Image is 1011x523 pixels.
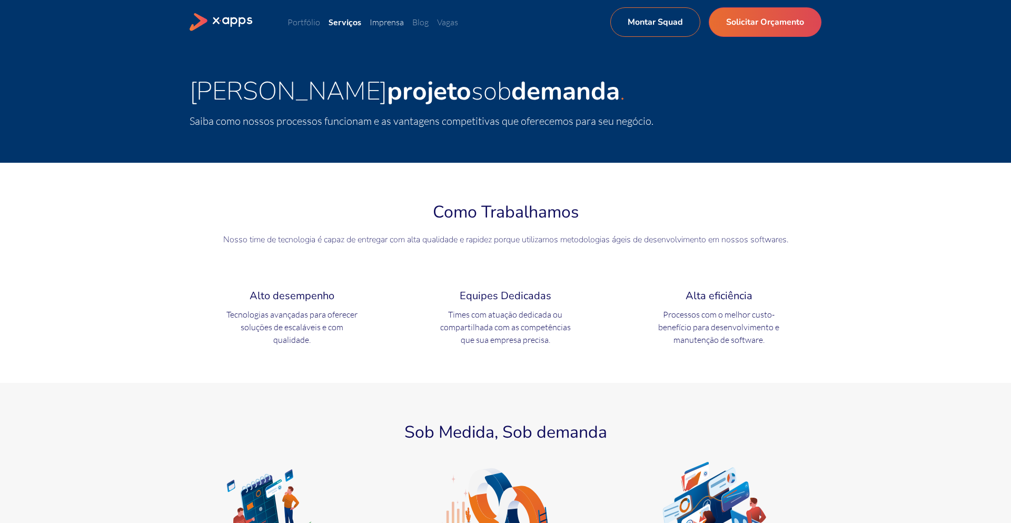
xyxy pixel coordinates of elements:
strong: projeto [387,74,471,108]
a: Serviços [329,17,361,27]
p: Tecnologias avançadas para oferecer soluções de escaláveis e com qualidade. [226,308,358,346]
p: Times com atuação dedicada ou compartilhada com as competências que sua empresa precisa. [440,308,571,346]
a: Portfólio [288,17,320,27]
a: Blog [412,17,429,27]
h3: Como Trabalhamos [190,200,821,225]
a: Solicitar Orçamento [709,7,821,37]
strong: demanda [511,74,620,108]
span: Saiba como nossos processos funcionam e as vantagens competitivas que oferecemos para seu negócio. [190,114,653,127]
h4: Equipes Dedicadas [440,288,571,304]
p: Nosso time de tecnologia é capaz de entregar com alta qualidade e rapidez porque utilizamos metod... [190,233,821,246]
a: Vagas [437,17,458,27]
h4: Alta eficiência [653,288,785,304]
h4: Alto desempenho [226,288,358,304]
span: [PERSON_NAME] sob [190,74,620,108]
p: Processos com o melhor custo-benefício para desenvolvimento e manutenção de software. [653,308,785,346]
a: Montar Squad [610,7,700,37]
a: Imprensa [370,17,404,27]
h3: Sob Medida, Sob demanda [190,420,821,445]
